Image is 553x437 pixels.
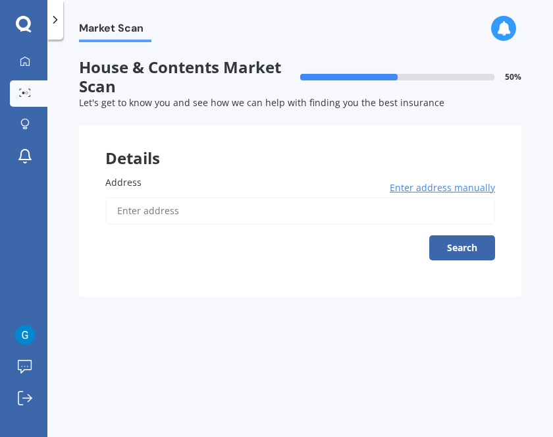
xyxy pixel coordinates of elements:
span: Enter address manually [390,181,495,194]
div: Details [79,125,521,165]
span: Address [105,176,142,189]
span: Market Scan [79,22,151,40]
img: ACg8ocKvV7ATSSz21rqVfwldp1IBBKTbTuYNWWlNpczxwdFSJkw1qQ=s96-c [15,325,35,345]
span: 50 % [505,73,521,82]
span: House & Contents Market Scan [79,58,300,96]
button: Search [429,235,495,260]
span: Let's get to know you and see how we can help with finding you the best insurance [79,96,444,109]
input: Enter address [105,197,495,225]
